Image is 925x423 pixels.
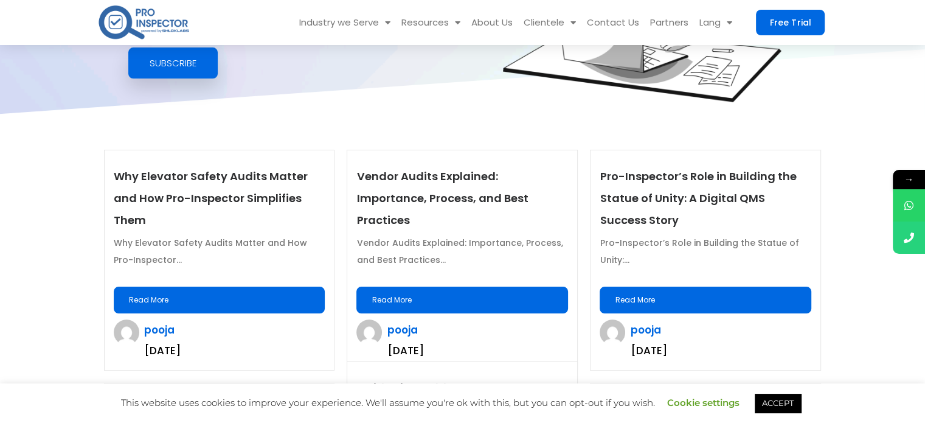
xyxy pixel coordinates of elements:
a: Cookie settings [667,397,740,408]
time: [DATE] [630,343,667,358]
img: pooja [356,320,382,345]
img: pooja [114,320,139,345]
a: pooja [144,323,175,337]
span: Subscribe [150,58,196,68]
p: Pro-Inspector’s Role in Building the Statue of Unity:... [600,234,811,268]
p: Why Elevator Safety Audits Matter and How Pro-Inspector... [114,234,325,268]
a: Why Elevator Safety Audits Matter and How Pro-Inspector Simplifies Them [114,169,308,228]
a: pooja [387,323,417,337]
a: ACCEPT [755,394,801,413]
a: Read More [356,287,568,313]
span: Free Trial [770,18,811,27]
span: → [893,170,925,189]
a: Read More [114,287,325,313]
img: pooja [600,320,625,345]
time: [DATE] [387,343,423,358]
a: Read More [600,287,811,313]
p: Vendor Audits Explained: Importance, Process, and Best Practices... [356,234,568,268]
time: [DATE] [144,343,181,358]
a: pooja [630,323,660,337]
a: Pro-Inspector’s Role in Building the Statue of Unity: A Digital QMS Success Story [600,169,796,228]
a: Vendor Audits Explained: Importance, Process, and Best Practices [356,169,528,228]
img: pro-inspector-logo [97,3,190,41]
a: Subscribe [128,47,218,79]
a: Free Trial [756,10,825,35]
span: This website uses cookies to improve your experience. We'll assume you're ok with this, but you c... [121,397,804,408]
